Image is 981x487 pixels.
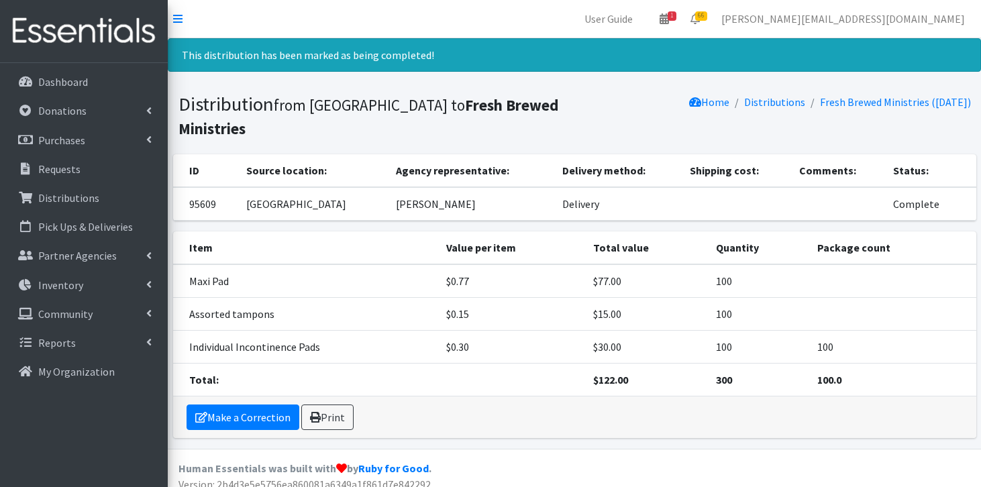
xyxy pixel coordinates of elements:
[38,133,85,147] p: Purchases
[708,331,809,364] td: 100
[38,162,81,176] p: Requests
[38,220,133,233] p: Pick Ups & Deliveries
[187,404,299,430] a: Make a Correction
[5,329,162,356] a: Reports
[5,156,162,182] a: Requests
[885,154,976,187] th: Status:
[5,301,162,327] a: Community
[438,331,585,364] td: $0.30
[173,264,439,298] td: Maxi Pad
[708,298,809,331] td: 100
[791,154,885,187] th: Comments:
[38,278,83,292] p: Inventory
[711,5,976,32] a: [PERSON_NAME][EMAIL_ADDRESS][DOMAIN_NAME]
[38,365,115,378] p: My Organization
[554,187,682,221] td: Delivery
[574,5,643,32] a: User Guide
[173,331,439,364] td: Individual Incontinence Pads
[680,5,711,32] a: 66
[695,11,707,21] span: 66
[38,336,76,349] p: Reports
[178,93,570,139] h1: Distribution
[388,154,554,187] th: Agency representative:
[585,231,708,264] th: Total value
[438,264,585,298] td: $0.77
[809,331,976,364] td: 100
[38,307,93,321] p: Community
[358,462,429,475] a: Ruby for Good
[438,298,585,331] td: $0.15
[593,373,628,386] strong: $122.00
[178,462,431,475] strong: Human Essentials was built with by .
[5,213,162,240] a: Pick Ups & Deliveries
[173,298,439,331] td: Assorted tampons
[649,5,680,32] a: 1
[238,187,387,221] td: [GEOGRAPHIC_DATA]
[585,298,708,331] td: $15.00
[38,75,88,89] p: Dashboard
[5,358,162,385] a: My Organization
[38,104,87,117] p: Donations
[554,154,682,187] th: Delivery method:
[5,127,162,154] a: Purchases
[820,95,971,109] a: Fresh Brewed Ministries ([DATE])
[682,154,791,187] th: Shipping cost:
[168,38,981,72] div: This distribution has been marked as being completed!
[5,97,162,124] a: Donations
[817,373,841,386] strong: 100.0
[438,231,585,264] th: Value per item
[38,191,99,205] p: Distributions
[5,184,162,211] a: Distributions
[173,154,239,187] th: ID
[38,249,117,262] p: Partner Agencies
[301,404,354,430] a: Print
[689,95,729,109] a: Home
[708,231,809,264] th: Quantity
[189,373,219,386] strong: Total:
[708,264,809,298] td: 100
[178,95,559,138] small: from [GEOGRAPHIC_DATA] to
[885,187,976,221] td: Complete
[5,68,162,95] a: Dashboard
[585,331,708,364] td: $30.00
[716,373,732,386] strong: 300
[809,231,976,264] th: Package count
[5,9,162,54] img: HumanEssentials
[585,264,708,298] td: $77.00
[668,11,676,21] span: 1
[173,231,439,264] th: Item
[5,272,162,299] a: Inventory
[173,187,239,221] td: 95609
[388,187,554,221] td: [PERSON_NAME]
[238,154,387,187] th: Source location:
[5,242,162,269] a: Partner Agencies
[178,95,559,138] b: Fresh Brewed Ministries
[744,95,805,109] a: Distributions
